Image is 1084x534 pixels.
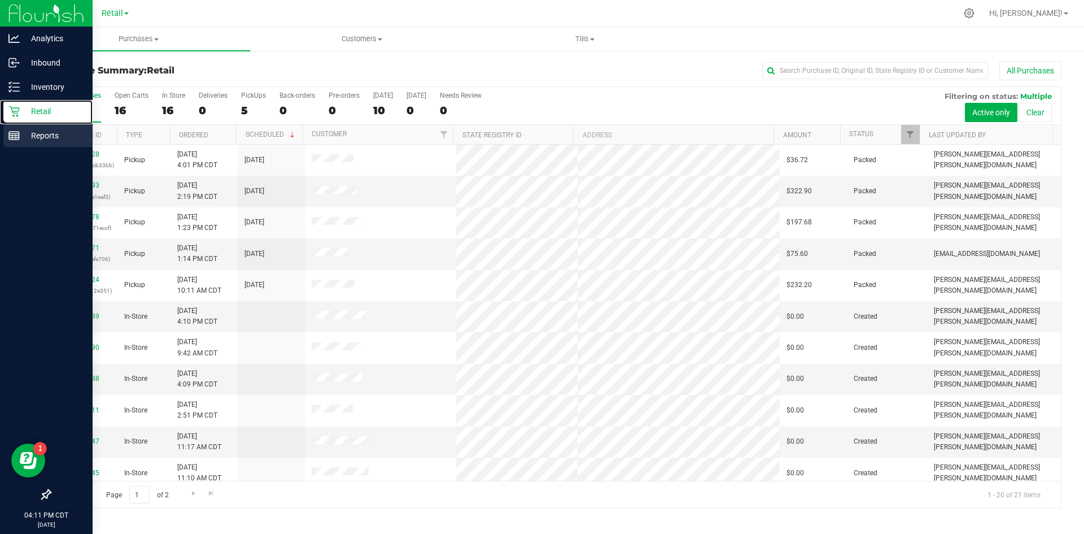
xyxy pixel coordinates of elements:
[934,249,1040,259] span: [EMAIL_ADDRESS][DOMAIN_NAME]
[8,106,20,117] inline-svg: Retail
[854,405,877,416] span: Created
[147,65,174,76] span: Retail
[279,104,315,117] div: 0
[854,374,877,384] span: Created
[244,186,264,197] span: [DATE]
[854,217,876,228] span: Packed
[854,468,877,479] span: Created
[934,400,1054,421] span: [PERSON_NAME][EMAIL_ADDRESS][PERSON_NAME][DOMAIN_NAME]
[854,280,876,290] span: Packed
[854,342,877,353] span: Created
[177,431,221,453] span: [DATE] 11:17 AM CDT
[203,486,220,501] a: Go to the last page
[786,280,812,290] span: $232.20
[406,104,426,117] div: 0
[786,342,804,353] span: $0.00
[786,311,804,322] span: $0.00
[786,374,804,384] span: $0.00
[934,275,1054,296] span: [PERSON_NAME][EMAIL_ADDRESS][PERSON_NAME][DOMAIN_NAME]
[20,80,88,94] p: Inventory
[11,444,45,477] iframe: Resource center
[786,405,804,416] span: $0.00
[57,223,111,233] p: (5b9b94782571eccf)
[250,27,473,51] a: Customers
[786,468,804,479] span: $0.00
[762,62,988,79] input: Search Purchase ID, Original ID, State Registry ID or Customer Name...
[124,374,147,384] span: In-Store
[244,280,264,290] span: [DATE]
[124,405,147,416] span: In-Store
[1019,103,1052,122] button: Clear
[934,337,1054,358] span: [PERSON_NAME][EMAIL_ADDRESS][PERSON_NAME][DOMAIN_NAME]
[177,243,217,264] span: [DATE] 1:14 PM CDT
[126,131,142,139] a: Type
[934,462,1054,484] span: [PERSON_NAME][EMAIL_ADDRESS][PERSON_NAME][DOMAIN_NAME]
[934,368,1054,390] span: [PERSON_NAME][EMAIL_ADDRESS][PERSON_NAME][DOMAIN_NAME]
[434,125,453,144] a: Filter
[124,217,145,228] span: Pickup
[854,155,876,166] span: Packed
[162,104,185,117] div: 16
[373,104,393,117] div: 10
[20,129,88,142] p: Reports
[786,436,804,447] span: $0.00
[786,249,808,259] span: $75.60
[241,104,266,117] div: 5
[989,8,1063,18] span: Hi, [PERSON_NAME]!
[50,66,387,76] h3: Purchase Summary:
[177,212,217,233] span: [DATE] 1:23 PM CDT
[978,486,1050,503] span: 1 - 20 of 21 items
[57,285,111,296] p: (3518fc433812e351)
[854,311,877,322] span: Created
[934,431,1054,453] span: [PERSON_NAME][EMAIL_ADDRESS][PERSON_NAME][DOMAIN_NAME]
[8,33,20,44] inline-svg: Analytics
[20,105,88,118] p: Retail
[786,155,808,166] span: $36.72
[783,131,811,139] a: Amount
[124,342,147,353] span: In-Store
[329,104,360,117] div: 0
[20,32,88,45] p: Analytics
[8,57,20,68] inline-svg: Inbound
[20,56,88,70] p: Inbound
[5,520,88,529] p: [DATE]
[124,155,145,166] span: Pickup
[177,180,217,202] span: [DATE] 2:19 PM CDT
[786,217,812,228] span: $197.68
[124,249,145,259] span: Pickup
[854,436,877,447] span: Created
[440,92,482,99] div: Needs Review
[440,104,482,117] div: 0
[185,486,202,501] a: Go to the next page
[102,8,123,18] span: Retail
[279,92,315,99] div: Back-orders
[8,130,20,141] inline-svg: Reports
[854,249,876,259] span: Packed
[849,130,873,138] a: Status
[251,34,473,44] span: Customers
[244,217,264,228] span: [DATE]
[177,400,217,421] span: [DATE] 2:51 PM CDT
[473,27,696,51] a: Tills
[124,280,145,290] span: Pickup
[177,306,217,327] span: [DATE] 4:10 PM CDT
[177,462,221,484] span: [DATE] 11:10 AM CDT
[241,92,266,99] div: PickUps
[929,131,986,139] a: Last Updated By
[965,103,1017,122] button: Active only
[312,130,347,138] a: Customer
[244,249,264,259] span: [DATE]
[177,368,217,390] span: [DATE] 4:09 PM CDT
[329,92,360,99] div: Pre-orders
[124,186,145,197] span: Pickup
[945,92,1018,101] span: Filtering on status:
[199,104,228,117] div: 0
[573,125,773,145] th: Address
[124,468,147,479] span: In-Store
[199,92,228,99] div: Deliveries
[115,92,148,99] div: Open Carts
[406,92,426,99] div: [DATE]
[33,442,47,455] iframe: Resource center unread badge
[162,92,185,99] div: In Store
[129,486,150,503] input: 1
